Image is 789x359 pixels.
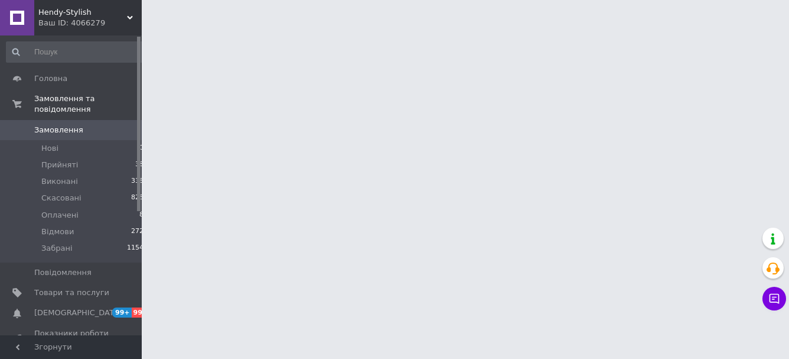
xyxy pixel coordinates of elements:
[41,210,79,221] span: Оплачені
[135,160,144,170] span: 38
[41,160,78,170] span: Прийняті
[131,193,144,203] span: 825
[34,125,83,135] span: Замовлення
[41,143,58,154] span: Нові
[34,308,122,318] span: [DEMOGRAPHIC_DATA]
[131,176,144,187] span: 338
[34,93,142,115] span: Замовлення та повідомлення
[131,227,144,237] span: 272
[6,41,145,63] input: Пошук
[41,193,81,203] span: Скасовані
[41,227,74,237] span: Відмови
[34,328,109,350] span: Показники роботи компанії
[139,210,144,221] span: 8
[139,143,144,154] span: 0
[34,73,67,84] span: Головна
[132,308,151,318] span: 99+
[762,287,786,311] button: Чат з покупцем
[41,243,73,254] span: Забрані
[127,243,144,254] span: 1154
[112,308,132,318] span: 99+
[34,267,92,278] span: Повідомлення
[41,176,78,187] span: Виконані
[38,18,142,28] div: Ваш ID: 4066279
[34,287,109,298] span: Товари та послуги
[38,7,127,18] span: Hendy-Stylish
